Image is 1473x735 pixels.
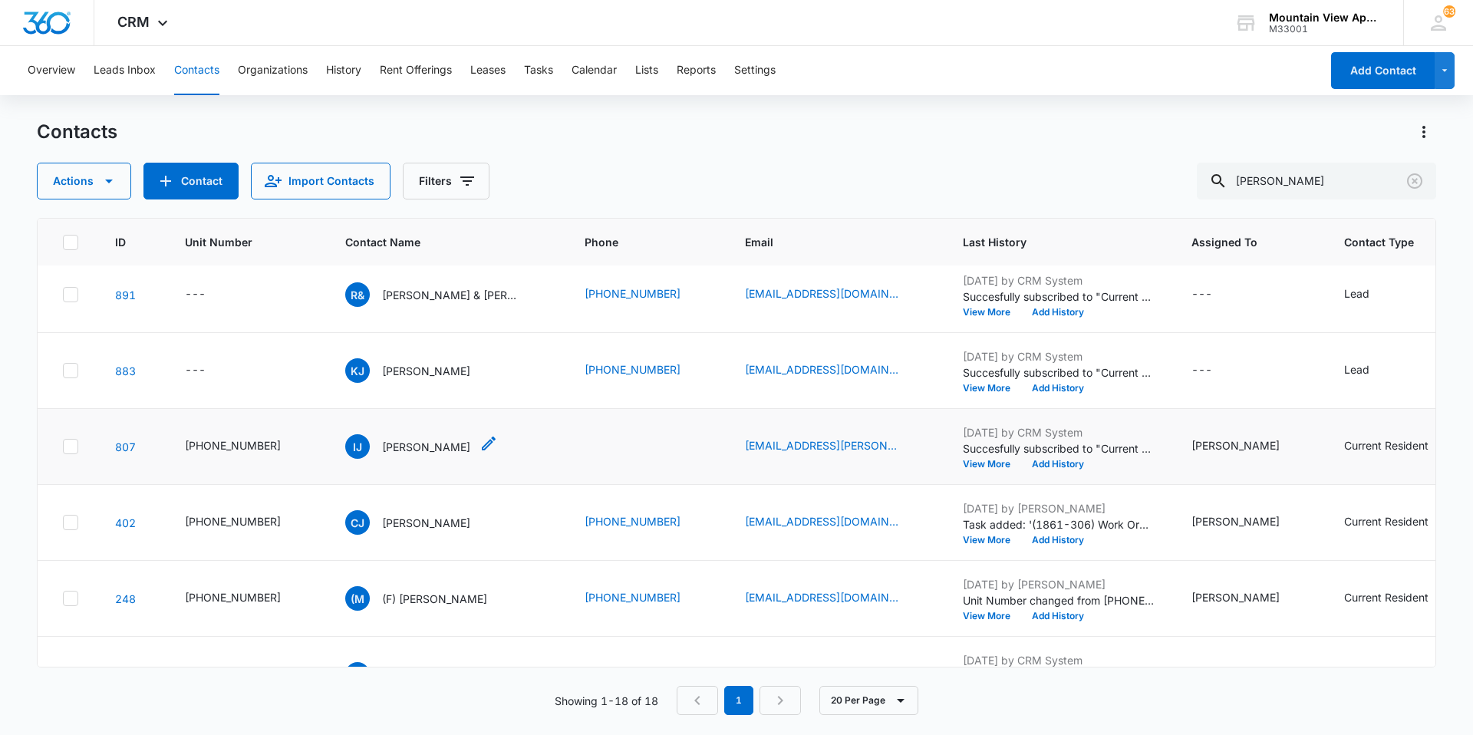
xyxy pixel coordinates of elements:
[185,437,281,453] div: [PHONE_NUMBER]
[326,46,361,95] button: History
[963,576,1155,592] p: [DATE] by [PERSON_NAME]
[745,285,898,302] a: [EMAIL_ADDRESS][DOMAIN_NAME]
[470,46,506,95] button: Leases
[115,234,126,250] span: ID
[117,14,150,30] span: CRM
[1344,589,1429,605] div: Current Resident
[585,513,708,532] div: Phone - (903) 941-0781 - Select to Edit Field
[963,652,1155,668] p: [DATE] by CRM System
[1021,308,1095,317] button: Add History
[1191,285,1212,304] div: ---
[745,285,926,304] div: Email - cheriehaarberg@gmail.com - Select to Edit Field
[403,163,489,199] button: Filters
[963,272,1155,288] p: [DATE] by CRM System
[963,460,1021,469] button: View More
[585,443,612,462] div: Phone - (575) 496-9780 (575) 496-9780 - Select to Edit Field
[174,46,219,95] button: Contacts
[185,665,233,684] div: Unit Number - - Select to Edit Field
[585,589,708,608] div: Phone - (970) 310-1498 - Select to Edit Field
[1191,285,1240,304] div: Assigned To - - Select to Edit Field
[345,586,370,611] span: (M
[1344,234,1434,250] span: Contact Type
[1344,285,1369,302] div: Lead
[1344,513,1456,532] div: Contact Type - Current Resident - Select to Edit Field
[734,46,776,95] button: Settings
[585,285,680,302] a: [PHONE_NUMBER]
[382,591,487,607] p: (F) [PERSON_NAME]
[1191,513,1280,529] div: [PERSON_NAME]
[1344,437,1456,456] div: Contact Type - Current Resident - Select to Edit Field
[345,234,526,250] span: Contact Name
[963,288,1155,305] p: Succesfully subscribed to "Current Residents ".
[745,665,898,681] a: [EMAIL_ADDRESS][DOMAIN_NAME]
[724,686,753,715] em: 1
[94,46,156,95] button: Leads Inbox
[185,513,281,529] div: [PHONE_NUMBER]
[345,358,370,383] span: KJ
[1021,460,1095,469] button: Add History
[1197,163,1436,199] input: Search Contacts
[1021,611,1095,621] button: Add History
[1191,665,1280,681] div: [PERSON_NAME]
[1344,361,1369,377] div: Lead
[185,589,281,605] div: [PHONE_NUMBER]
[963,234,1132,250] span: Last History
[745,361,898,377] a: [EMAIL_ADDRESS][DOMAIN_NAME]
[963,424,1155,440] p: [DATE] by CRM System
[115,440,136,453] a: Navigate to contact details page for Isaac Johnson
[143,163,239,199] button: Add Contact
[345,282,370,307] span: R&
[963,500,1155,516] p: [DATE] by [PERSON_NAME]
[37,120,117,143] h1: Contacts
[1443,5,1455,18] div: notifications count
[185,361,233,380] div: Unit Number - - Select to Edit Field
[745,513,898,529] a: [EMAIL_ADDRESS][DOMAIN_NAME]
[963,611,1021,621] button: View More
[745,513,926,532] div: Email - destinbeachbums@sbcglobal.net - Select to Edit Field
[37,163,131,199] button: Actions
[1191,361,1212,380] div: ---
[524,46,553,95] button: Tasks
[819,686,918,715] button: 20 Per Page
[185,589,308,608] div: Unit Number - 545-1877-104 - Select to Edit Field
[1344,513,1429,529] div: Current Resident
[1191,361,1240,380] div: Assigned To - - Select to Edit Field
[585,234,686,250] span: Phone
[745,665,926,684] div: Email - pdc13152002@yahoo.com - Select to Edit Field
[585,665,680,681] a: [PHONE_NUMBER]
[1191,665,1307,684] div: Assigned To - Kent Hiller - Select to Edit Field
[963,364,1155,381] p: Succesfully subscribed to "Current Residents ".
[345,510,498,535] div: Contact Name - Cindy Johnson - Select to Edit Field
[585,589,680,605] a: [PHONE_NUMBER]
[1191,513,1307,532] div: Assigned To - Makenna Berry - Select to Edit Field
[382,667,470,683] p: [PERSON_NAME]
[1443,5,1455,18] span: 63
[572,46,617,95] button: Calendar
[1191,437,1280,453] div: [PERSON_NAME]
[745,361,926,380] div: Email - kirstonjohnson3@gmail.com - Select to Edit Field
[345,358,498,383] div: Contact Name - Kirston Johnson - Select to Edit Field
[963,440,1155,456] p: Succesfully subscribed to "Current Residents ".
[1344,437,1429,453] div: Current Resident
[345,434,370,459] span: IJ
[28,46,75,95] button: Overview
[555,693,658,709] p: Showing 1-18 of 18
[585,513,680,529] a: [PHONE_NUMBER]
[185,234,308,250] span: Unit Number
[745,437,926,456] div: Email - isaacalex.johnson@gmail.com isaacalex.johnson@gmail.com - Select to Edit Field
[345,282,548,307] div: Contact Name - Ron & Cherie Haarberg - Select to Edit Field
[585,361,680,377] a: [PHONE_NUMBER]
[1412,120,1436,144] button: Actions
[963,592,1155,608] p: Unit Number changed from [PHONE_NUMBER] (F) to [PHONE_NUMBER] .
[745,589,926,608] div: Email - macayla869@gmail.com - Select to Edit Field
[345,434,498,459] div: Contact Name - Isaac Johnson - Select to Edit Field
[963,516,1155,532] p: Task added: '(1861-306) Work Order '
[963,308,1021,317] button: View More
[1344,665,1369,681] div: Lead
[1402,169,1427,193] button: Clear
[1269,12,1381,24] div: account name
[251,163,390,199] button: Import Contacts
[185,361,206,380] div: ---
[185,665,206,684] div: ---
[1344,285,1397,304] div: Contact Type - Lead - Select to Edit Field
